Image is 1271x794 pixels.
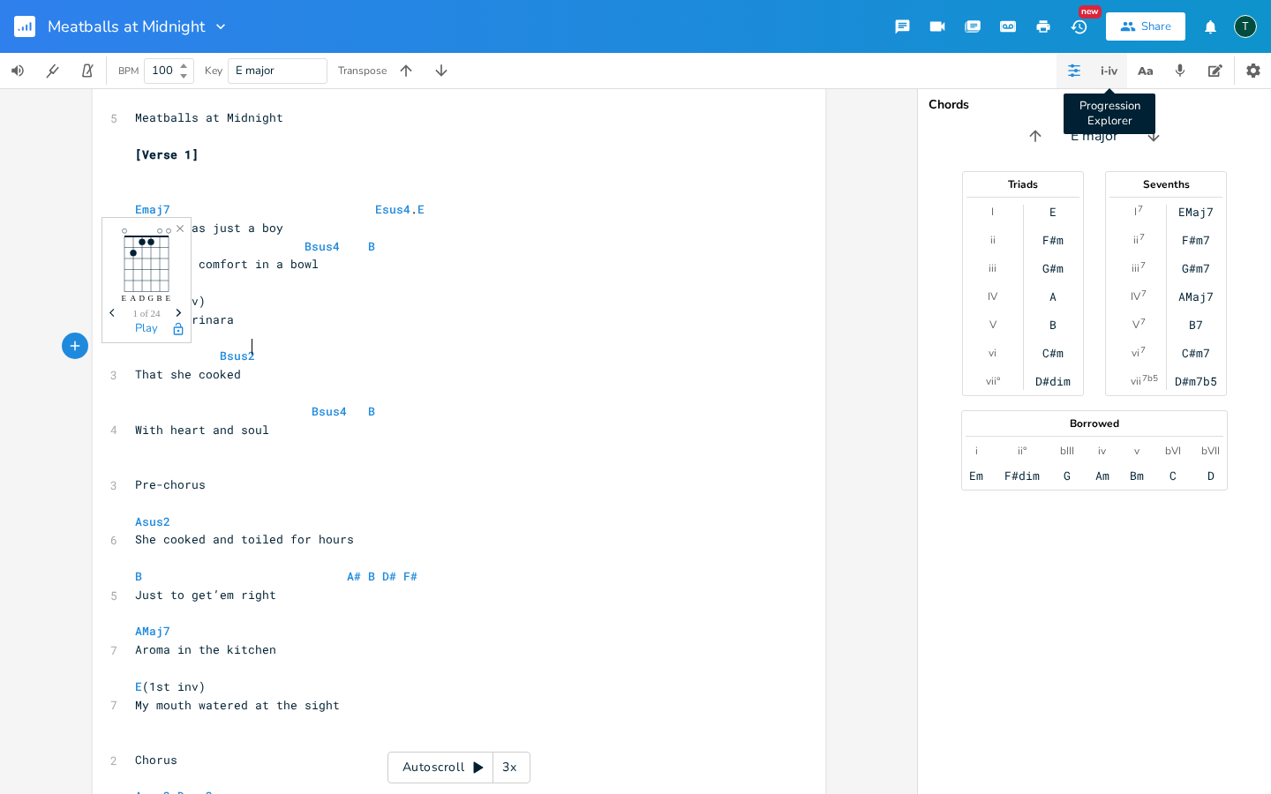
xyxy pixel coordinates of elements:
div: BPM [118,66,139,76]
div: Em [969,468,983,483]
div: iii [989,261,996,275]
span: B [368,238,375,254]
div: D#dim [1035,374,1071,388]
span: (1st inv) [135,678,206,694]
span: Pre-chorus [135,476,206,492]
div: A [1049,289,1057,303]
div: F#m7 [1182,233,1210,247]
sup: 7 [1140,315,1146,329]
span: E major [236,63,275,79]
sup: 7b5 [1142,371,1158,386]
div: C#m [1042,346,1064,360]
span: She cooked and toiled for hours [135,531,354,547]
span: That she cooked [135,366,241,382]
div: Borrowed [962,418,1227,429]
div: V [989,318,996,332]
div: bVI [1165,444,1181,458]
span: Chorus [135,752,177,768]
div: G#m [1042,261,1064,275]
div: Transpose [338,65,387,76]
sup: 7 [1138,202,1143,216]
span: Bsus4 [305,238,340,254]
span: E [135,678,142,694]
div: D [1207,468,1215,483]
div: E [1049,205,1057,219]
div: New [1079,5,1102,19]
div: vii° [986,374,1000,388]
div: bIII [1060,444,1074,458]
text: E [166,294,171,303]
span: Aroma in the kitchen [135,641,276,657]
div: iv [1098,444,1106,458]
button: Play [135,322,158,337]
div: I [1134,205,1137,219]
span: My mouth watered at the sight [135,697,340,713]
div: B7 [1189,318,1203,332]
div: EMaj7 [1178,205,1214,219]
text: G [148,294,154,303]
div: Bm [1130,468,1144,483]
span: Meatballs at Midnight [135,109,283,125]
span: Bsus4 [312,403,347,419]
div: Am [1095,468,1109,483]
div: Chords [929,99,1260,111]
span: When I was just a boy [135,220,283,236]
div: 3x [493,752,525,783]
div: Sevenths [1106,179,1226,190]
span: Emaj7 [135,201,170,217]
span: E major [1071,126,1118,146]
div: Key [205,65,222,76]
div: vi [989,346,996,360]
span: B [368,568,375,584]
text: E [122,294,127,303]
div: vi [1132,346,1139,360]
span: D# [382,568,396,584]
sup: 7 [1141,287,1147,301]
div: IV [988,289,997,303]
div: ii [990,233,996,247]
span: Mom made comfort in a bowl [135,256,319,272]
text: B [157,294,162,303]
span: E [417,201,425,217]
div: The Crooner's notebook [1234,15,1257,38]
div: F#dim [1004,468,1040,483]
span: [Verse 1] [135,146,199,162]
span: B [368,403,375,419]
span: . [135,201,425,217]
div: C [1169,468,1177,483]
div: v [1134,444,1139,458]
div: G [1064,468,1071,483]
button: New [1061,11,1096,42]
sup: 7 [1140,258,1146,273]
span: Esus4 [375,201,410,217]
div: F#m [1042,233,1064,247]
div: iii [1132,261,1139,275]
span: AMaj7 [135,623,170,639]
div: D#m7b5 [1175,374,1217,388]
span: 1 of 24 [132,309,160,318]
span: With heart and soul [135,422,269,438]
div: AMaj7 [1178,289,1214,303]
div: I [991,205,994,219]
button: Progression Explorer [1092,53,1127,88]
span: A# [347,568,361,584]
div: Share [1141,19,1171,34]
span: F# [403,568,417,584]
div: Triads [963,179,1083,190]
div: G#m7 [1182,261,1210,275]
div: IV [1131,289,1140,303]
sup: 7 [1139,230,1145,244]
div: i [975,444,978,458]
button: T [1234,6,1257,47]
span: B [135,568,142,584]
span: Bsus2 [220,348,255,363]
span: Meatballs at Midnight [48,19,205,34]
div: vii [1131,374,1141,388]
div: Autoscroll [387,752,530,783]
button: Share [1106,12,1185,41]
div: C#m7 [1182,346,1210,360]
div: V [1132,318,1139,332]
text: D [139,294,146,303]
div: ii° [1018,444,1027,458]
div: ii [1133,233,1139,247]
